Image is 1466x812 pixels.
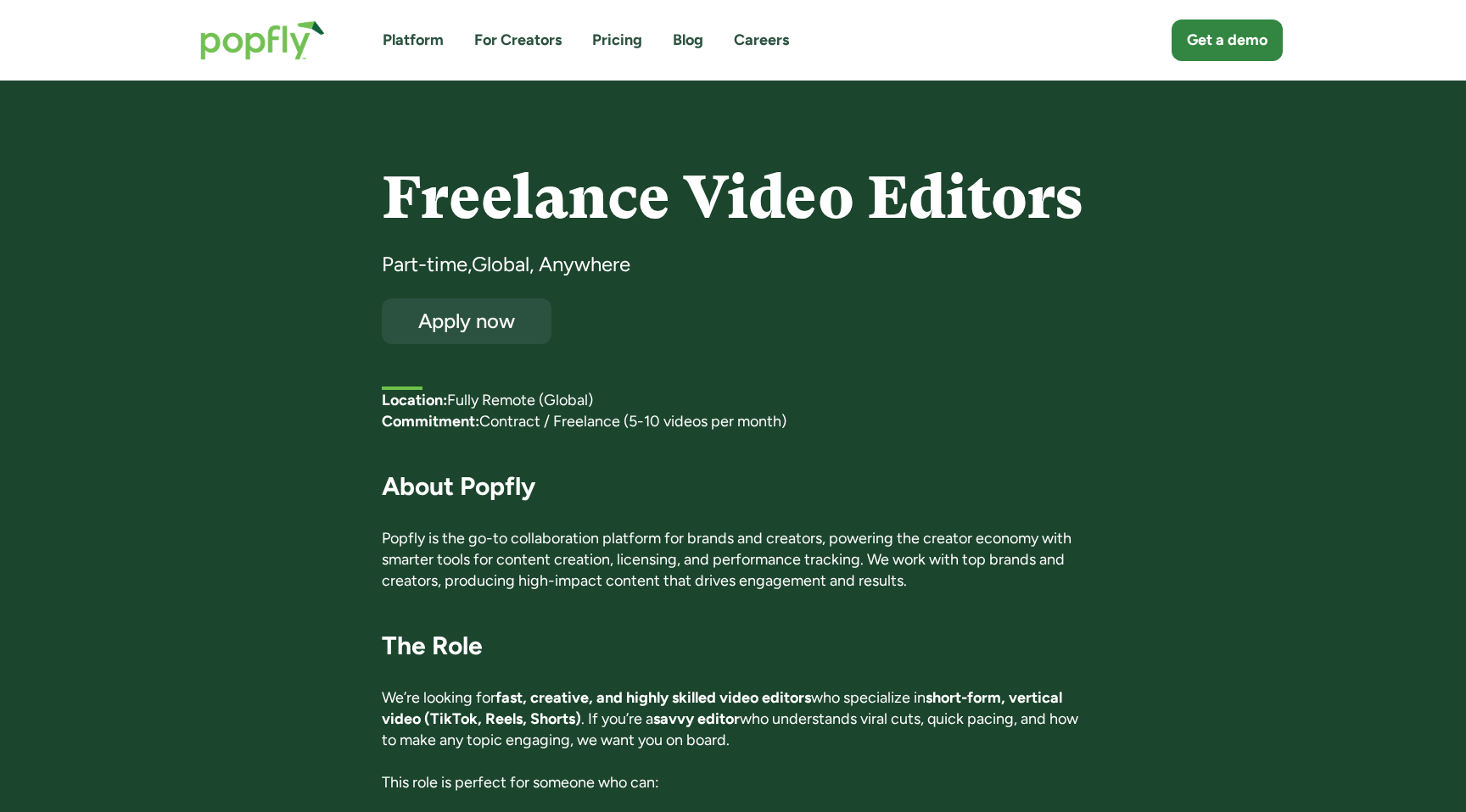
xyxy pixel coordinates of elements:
[1187,30,1267,51] div: Get a demo
[467,251,472,278] div: ,
[495,688,811,707] strong: fast, creative, and highly skilled video editors
[472,251,630,278] div: Global, Anywhere
[382,391,447,409] strong: Location:
[382,251,467,278] div: Part-time
[382,412,479,431] strong: Commitment:
[474,30,562,51] a: For Creators
[474,364,1085,386] div: [DATE]
[382,390,1085,432] p: ‍ Fully Remote (Global) Contract / Freelance (5-10 videos per month)
[382,364,459,386] h5: First listed:
[382,772,1085,793] p: This role is perfect for someone who can:
[382,298,551,344] a: Apply now
[382,470,535,502] strong: About Popfly
[382,165,1085,231] h4: Freelance Video Editors
[183,3,342,77] a: home
[734,30,789,51] a: Careers
[592,30,642,51] a: Pricing
[382,630,483,661] strong: The Role
[383,30,444,51] a: Platform
[382,528,1085,592] p: Popfly is the go-to collaboration platform for brands and creators, powering the creator economy ...
[673,30,703,51] a: Blog
[382,687,1085,752] p: We’re looking for who specialize in . If you’re a who understands viral cuts, quick pacing, and h...
[1172,19,1283,61] a: Get a demo
[397,310,536,331] div: Apply now
[653,709,740,728] strong: savvy editor
[382,688,1062,728] strong: short-form, vertical video (TikTok, Reels, Shorts)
